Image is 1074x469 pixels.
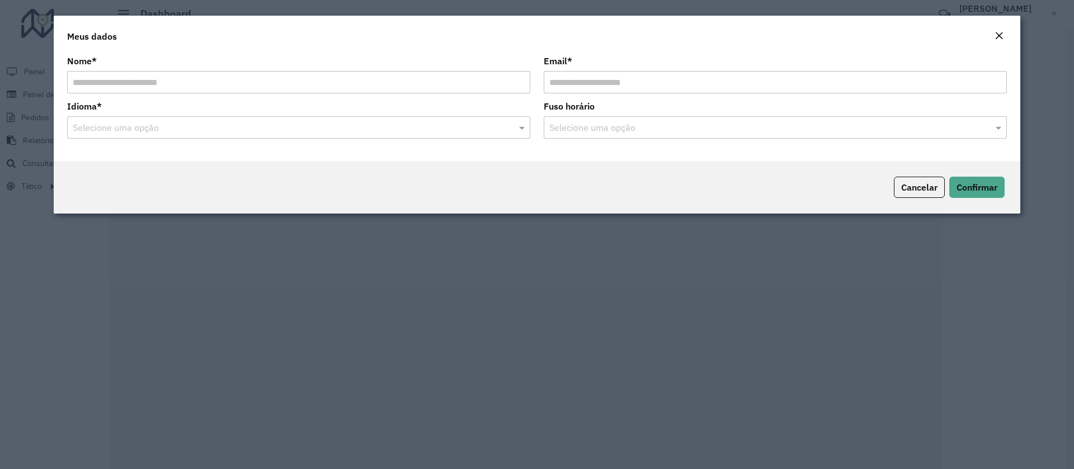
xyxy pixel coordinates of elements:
h4: Meus dados [67,30,117,43]
em: Fechar [995,31,1004,40]
label: Email [544,54,572,68]
span: Cancelar [901,182,938,193]
span: Confirmar [957,182,997,193]
label: Nome [67,54,97,68]
button: Close [991,29,1007,44]
label: Idioma [67,100,102,113]
button: Confirmar [949,177,1005,198]
label: Fuso horário [544,100,595,113]
button: Cancelar [894,177,945,198]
